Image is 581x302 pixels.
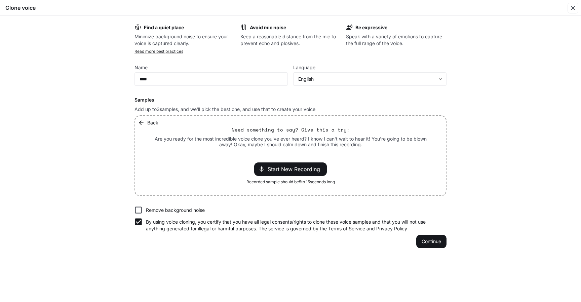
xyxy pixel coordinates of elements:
div: English [294,76,446,82]
h5: Clone voice [5,4,36,11]
p: Need something to say? Give this a try: [232,126,350,133]
b: Find a quiet place [144,25,184,30]
p: By using voice cloning, you certify that you have all legal consents/rights to clone these voice ... [146,219,441,232]
p: Name [134,65,148,70]
span: Start New Recording [268,165,324,173]
p: Add up to 3 samples, and we'll pick the best one, and use that to create your voice [134,106,447,113]
p: Remove background noise [146,207,205,214]
b: Be expressive [355,25,387,30]
button: Back [137,116,161,129]
button: Continue [416,235,447,248]
p: Speak with a variety of emotions to capture the full range of the voice. [346,33,447,47]
a: Read more best practices [134,49,183,54]
p: Minimize background noise to ensure your voice is captured clearly. [134,33,235,47]
div: Start New Recording [254,162,327,176]
h6: Samples [134,97,447,103]
p: Keep a reasonable distance from the mic to prevent echo and plosives. [240,33,341,47]
b: Avoid mic noise [250,25,286,30]
span: Recorded sample should be 5 to 15 seconds long [246,179,335,185]
p: Are you ready for the most incredible voice clone you've ever heard? I know I can't wait to hear ... [151,136,430,148]
a: Privacy Policy [376,226,407,231]
a: Terms of Service [328,226,365,231]
p: Language [293,65,315,70]
div: English [298,76,435,82]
